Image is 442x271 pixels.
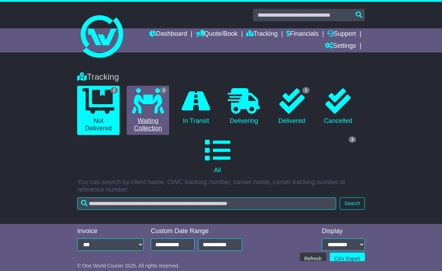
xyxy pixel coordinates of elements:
[77,86,120,135] a: 2 Not Delivered
[330,253,365,265] a: CSV Export
[77,135,358,177] a: 3 All
[196,28,238,40] a: Quote/Book
[272,86,311,128] a: 1 Delivered
[325,40,356,52] a: Settings
[349,136,356,143] span: 3
[151,227,242,235] div: Custom Date Range
[176,86,216,128] a: In Transit
[286,28,318,40] a: Financials
[110,87,118,94] span: 2
[149,28,187,40] a: Dashboard
[77,227,144,235] div: Invoice
[127,86,169,135] a: 2 Waiting Collection
[77,179,365,194] p: You can search by client name, OWC tracking number, carrier name, carrier tracking number or refe...
[327,28,356,40] a: Support
[223,86,265,128] a: Delivering
[322,227,365,235] div: Display
[340,197,364,210] button: Search
[74,72,368,82] div: Tracking
[318,86,358,128] a: Cancelled
[77,263,179,269] span: © One World Courier 2025. All rights reserved.
[160,87,167,94] span: 2
[246,28,277,40] a: Tracking
[300,253,326,265] button: Refresh
[302,87,310,94] span: 1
